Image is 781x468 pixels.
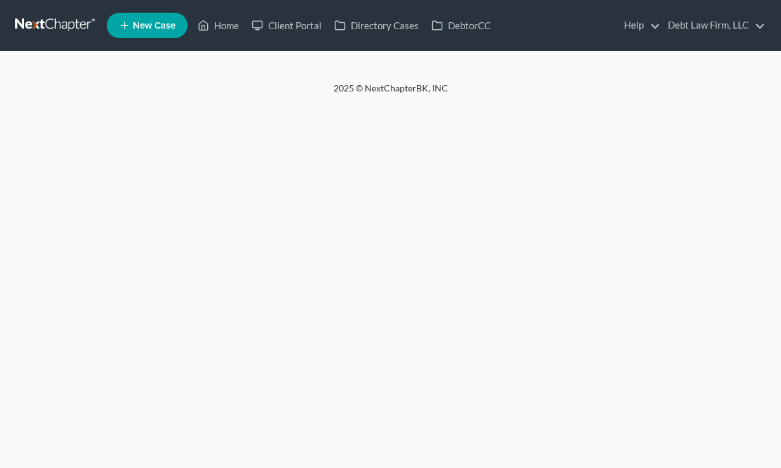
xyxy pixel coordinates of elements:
[107,13,187,38] new-legal-case-button: New Case
[245,14,328,37] a: Client Portal
[618,14,660,37] a: Help
[425,14,497,37] a: DebtorCC
[191,14,245,37] a: Home
[29,82,753,105] div: 2025 © NextChapterBK, INC
[662,14,765,37] a: Debt Law Firm, LLC
[328,14,425,37] a: Directory Cases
